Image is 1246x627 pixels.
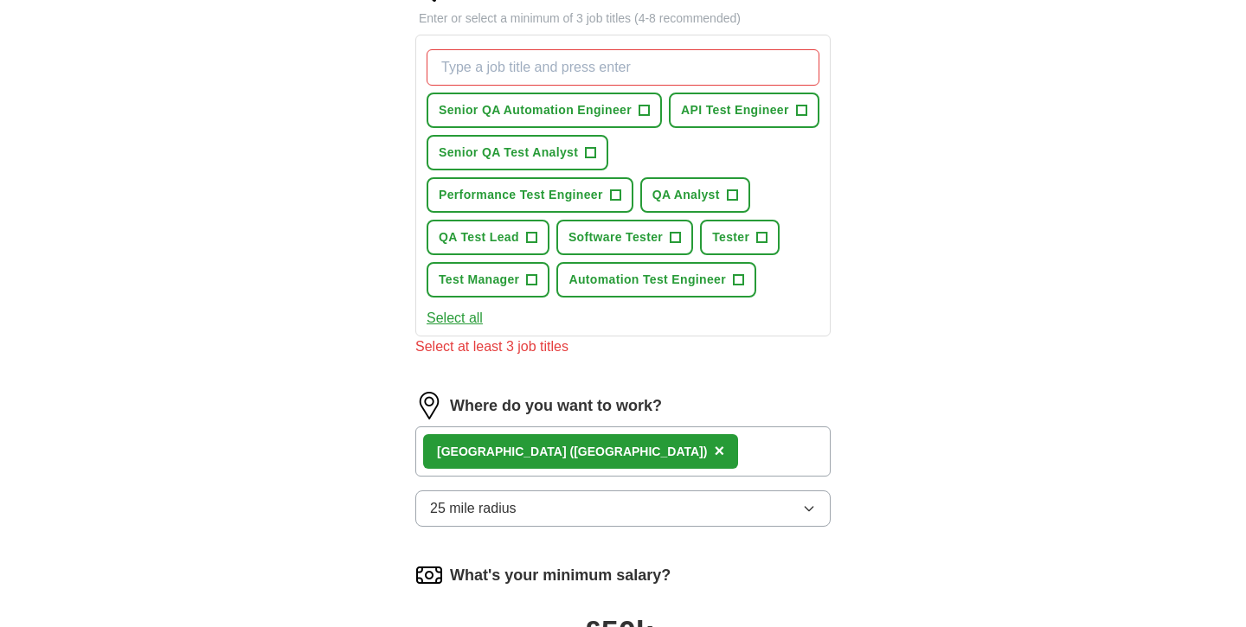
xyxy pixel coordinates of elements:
label: Where do you want to work? [450,394,662,418]
label: What's your minimum salary? [450,564,671,587]
span: QA Analyst [652,186,720,204]
button: × [714,438,724,464]
span: Software Tester [568,228,663,246]
button: Test Manager [427,262,549,298]
button: Software Tester [556,220,693,255]
span: Tester [712,228,749,246]
div: Select at least 3 job titles [415,336,831,357]
img: location.png [415,392,443,419]
button: Performance Test Engineer [427,177,633,213]
button: Senior QA Test Analyst [427,135,608,170]
button: QA Analyst [640,177,750,213]
strong: [GEOGRAPHIC_DATA] [437,445,567,458]
button: QA Test Lead [427,220,549,255]
span: Senior QA Automation Engineer [439,101,632,119]
button: Senior QA Automation Engineer [427,93,662,128]
input: Type a job title and press enter [427,49,819,86]
button: Automation Test Engineer [556,262,756,298]
span: 25 mile radius [430,498,517,519]
span: QA Test Lead [439,228,519,246]
span: Performance Test Engineer [439,186,603,204]
span: Senior QA Test Analyst [439,144,578,162]
button: Select all [427,308,483,329]
p: Enter or select a minimum of 3 job titles (4-8 recommended) [415,10,831,28]
span: Automation Test Engineer [568,271,726,289]
button: Tester [700,220,780,255]
span: × [714,441,724,460]
span: Test Manager [439,271,519,289]
img: salary.png [415,561,443,589]
button: API Test Engineer [669,93,819,128]
button: 25 mile radius [415,490,831,527]
span: ([GEOGRAPHIC_DATA]) [569,445,707,458]
span: API Test Engineer [681,101,789,119]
